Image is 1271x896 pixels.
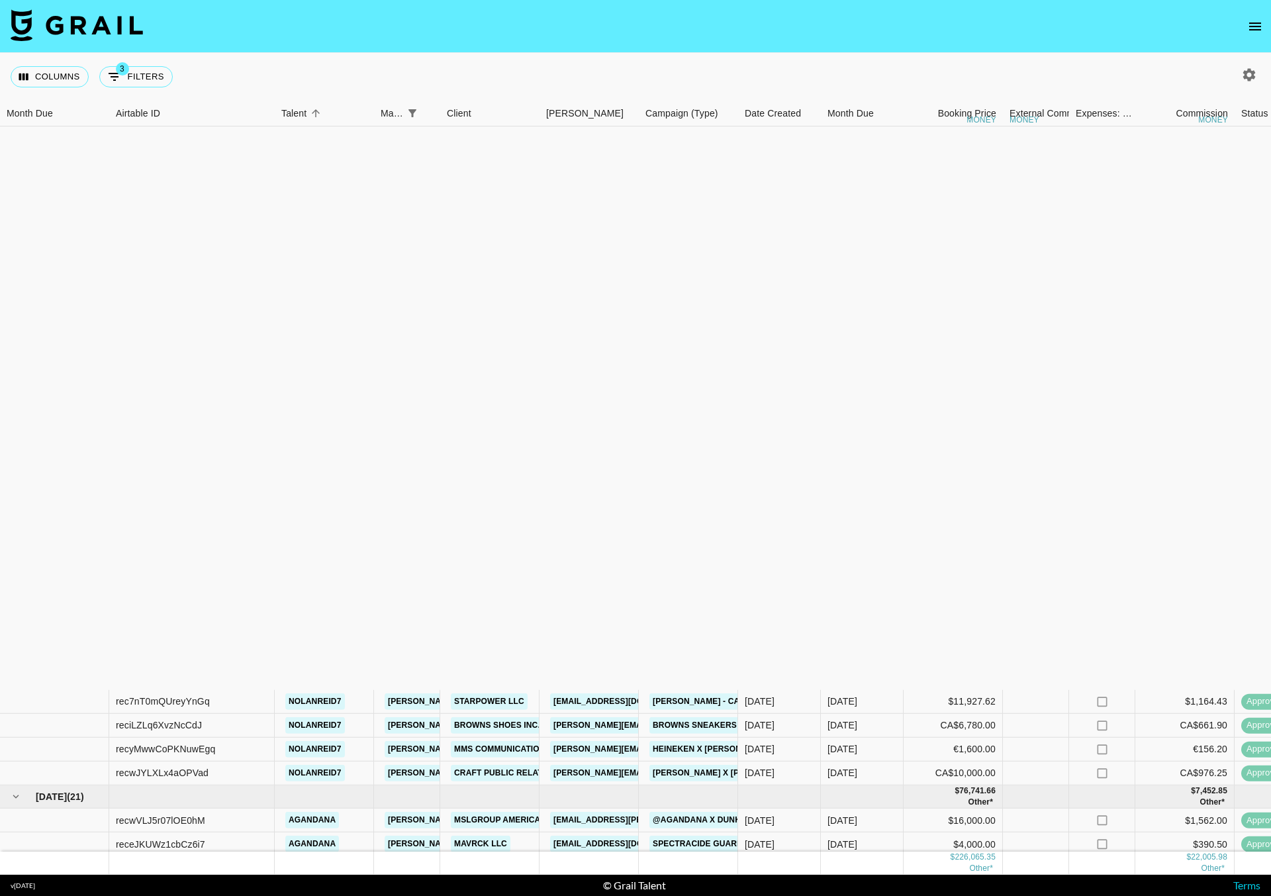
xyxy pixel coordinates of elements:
a: [EMAIL_ADDRESS][PERSON_NAME][DOMAIN_NAME] [550,812,766,828]
div: [PERSON_NAME] [546,101,624,126]
div: $1,562.00 [1135,809,1235,832]
button: Show filters [403,104,422,123]
a: nolanreid7 [285,693,345,710]
div: Month Due [7,101,53,126]
div: Campaign (Type) [645,101,718,126]
a: @AgandAna x Dunkin' [649,812,754,828]
div: $ [1191,785,1196,797]
a: [PERSON_NAME] - Captain [PERSON_NAME] [649,693,837,710]
div: €156.20 [1135,738,1235,762]
span: CA$ 5,017.46 [968,797,993,807]
a: [PERSON_NAME][EMAIL_ADDRESS][DOMAIN_NAME] [550,741,766,758]
div: Campaign (Type) [639,101,738,126]
a: Browns Shoes Inc. [451,717,543,734]
span: [DATE] [36,790,67,803]
div: money [966,116,996,124]
a: [PERSON_NAME][EMAIL_ADDRESS][DOMAIN_NAME] [385,836,600,852]
div: Date Created [738,101,821,126]
div: recwJYLXLx4aOPVad [116,766,209,779]
div: 22,005.98 [1191,851,1227,862]
div: rec7nT0mQUreyYnGq [116,695,210,708]
div: Jul '25 [827,742,857,756]
div: recyMwwCoPKNuwEgq [116,742,215,756]
a: [PERSON_NAME][EMAIL_ADDRESS][DOMAIN_NAME] [550,765,766,781]
div: v [DATE] [11,881,35,890]
a: agandana [285,836,339,852]
button: hide children [7,787,25,806]
div: Expenses: Remove Commission? [1069,101,1135,126]
button: Select columns [11,66,89,87]
a: nolanreid7 [285,717,345,734]
div: 5/7/2025 [745,814,775,827]
a: [PERSON_NAME][EMAIL_ADDRESS][DOMAIN_NAME] [385,693,600,710]
div: Manager [381,101,403,126]
div: Booking Price [938,101,996,126]
div: 7/14/2025 [745,766,775,779]
a: Mavrck LLC [451,836,510,852]
a: [PERSON_NAME][EMAIL_ADDRESS][DOMAIN_NAME] [385,765,600,781]
span: 3 [116,62,129,75]
div: Client [440,101,540,126]
div: Aug '25 [827,814,857,827]
button: open drawer [1242,13,1268,40]
div: receJKUWz1cbCz6i7 [116,838,205,851]
div: 226,065.35 [955,851,996,862]
div: money [1010,116,1039,124]
a: Browns Sneakers x [PERSON_NAME] [649,717,818,734]
a: Starpower LLC [451,693,528,710]
div: $ [955,785,959,797]
div: 7/14/2025 [745,719,775,732]
div: Month Due [821,101,904,126]
a: [EMAIL_ADDRESS][DOMAIN_NAME] [550,836,698,852]
div: Talent [281,101,306,126]
button: Show filters [99,66,173,87]
a: [PERSON_NAME][EMAIL_ADDRESS][DOMAIN_NAME] [385,741,600,758]
div: Jul '25 [827,695,857,708]
div: $4,000.00 [904,832,1003,856]
div: Airtable ID [109,101,275,126]
button: Sort [422,104,440,123]
div: Jul '25 [827,766,857,779]
div: Booker [540,101,639,126]
div: Month Due [827,101,874,126]
button: Sort [306,104,325,123]
a: Terms [1233,879,1260,891]
div: 3/14/2025 [745,695,775,708]
a: MSLGROUP Americas, LLC [451,812,569,828]
div: CA$661.90 [1135,714,1235,738]
a: nolanreid7 [285,741,345,758]
div: © Grail Talent [603,879,666,892]
div: Airtable ID [116,101,160,126]
a: Craft Public Relations [451,765,566,781]
div: Client [447,101,471,126]
div: Manager [374,101,440,126]
span: CA$ 488.13 [1200,797,1225,807]
a: [PERSON_NAME] x [PERSON_NAME] [649,765,802,781]
a: nolanreid7 [285,765,345,781]
div: $11,927.62 [904,690,1003,714]
div: Commission [1176,101,1228,126]
a: agandana [285,812,339,828]
div: $ [951,851,955,862]
div: 7,452.85 [1196,785,1227,797]
div: 7/3/2025 [745,742,775,756]
div: Status [1241,101,1268,126]
div: Date Created [745,101,801,126]
div: Jul '25 [827,719,857,732]
a: [PERSON_NAME][EMAIL_ADDRESS][DOMAIN_NAME] [550,717,766,734]
div: €1,600.00 [904,738,1003,762]
a: [PERSON_NAME][EMAIL_ADDRESS][DOMAIN_NAME] [385,812,600,828]
div: CA$6,780.00 [904,714,1003,738]
div: 76,741.66 [959,785,996,797]
div: Expenses: Remove Commission? [1076,101,1133,126]
div: $16,000.00 [904,809,1003,832]
img: Grail Talent [11,9,143,41]
div: 6/25/2025 [745,838,775,851]
div: $ [1186,851,1191,862]
a: Spectracide Guard Your Good Times x AGandAna [649,836,882,852]
a: [PERSON_NAME][EMAIL_ADDRESS][DOMAIN_NAME] [385,717,600,734]
div: External Commission [1010,101,1099,126]
div: money [1198,116,1228,124]
div: $1,164.43 [1135,690,1235,714]
div: $390.50 [1135,832,1235,856]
